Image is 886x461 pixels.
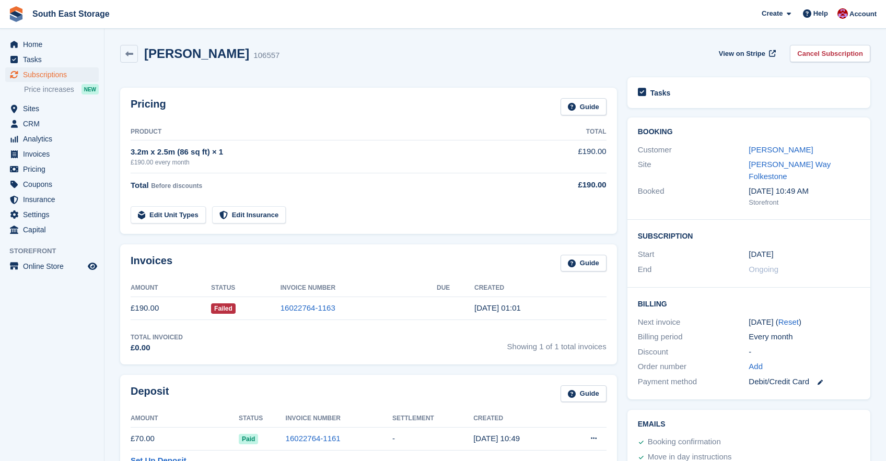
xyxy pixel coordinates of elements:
a: menu [5,192,99,207]
h2: Emails [638,420,860,429]
span: Before discounts [151,182,202,190]
a: Preview store [86,260,99,273]
a: menu [5,37,99,52]
span: Paid [239,434,258,444]
a: Add [749,361,763,373]
a: menu [5,177,99,192]
th: Status [211,280,281,297]
a: menu [5,52,99,67]
a: Edit Unit Types [131,206,206,223]
span: Subscriptions [23,67,86,82]
span: Price increases [24,85,74,94]
span: Invoices [23,147,86,161]
h2: Booking [638,128,860,136]
td: £190.00 [533,140,607,173]
td: £190.00 [131,297,211,320]
h2: Subscription [638,230,860,241]
img: stora-icon-8386f47178a22dfd0bd8f6a31ec36ba5ce8667c1dd55bd0f319d3a0aa187defe.svg [8,6,24,22]
span: Sites [23,101,86,116]
span: Coupons [23,177,86,192]
a: View on Stripe [715,45,778,62]
h2: Billing [638,298,860,309]
div: Site [638,159,749,182]
div: 3.2m x 2.5m (86 sq ft) × 1 [131,146,533,158]
div: Order number [638,361,749,373]
div: Start [638,249,749,261]
div: £190.00 every month [131,158,533,167]
div: Booked [638,185,749,207]
div: Total Invoiced [131,333,183,342]
th: Total [533,124,607,140]
th: Created [474,280,607,297]
span: Settings [23,207,86,222]
div: Booking confirmation [648,436,721,448]
th: Created [473,410,564,427]
div: End [638,264,749,276]
a: menu [5,132,99,146]
span: Total [131,181,149,190]
a: Reset [778,317,799,326]
td: £70.00 [131,427,239,451]
span: CRM [23,116,86,131]
time: 2025-09-06 00:00:00 UTC [749,249,773,261]
div: NEW [81,84,99,94]
a: Cancel Subscription [790,45,870,62]
a: 16022764-1161 [286,434,341,443]
a: menu [5,67,99,82]
a: Guide [561,255,607,272]
a: Guide [561,385,607,403]
a: menu [5,147,99,161]
th: Invoice Number [286,410,392,427]
th: Invoice Number [281,280,437,297]
a: Price increases NEW [24,84,99,95]
div: [DATE] ( ) [749,316,860,328]
th: Due [437,280,474,297]
a: 16022764-1163 [281,303,335,312]
span: Online Store [23,259,86,274]
div: Storefront [749,197,860,208]
span: Tasks [23,52,86,67]
th: Status [239,410,286,427]
img: Roger Norris [837,8,848,19]
div: 106557 [253,50,279,62]
span: Capital [23,222,86,237]
td: - [392,427,473,451]
div: - [749,346,860,358]
a: [PERSON_NAME] [749,145,813,154]
a: menu [5,222,99,237]
div: Next invoice [638,316,749,328]
div: [DATE] 10:49 AM [749,185,860,197]
th: Product [131,124,533,140]
a: [PERSON_NAME] Way Folkestone [749,160,831,181]
span: Failed [211,303,236,314]
div: £190.00 [533,179,607,191]
div: Payment method [638,376,749,388]
a: South East Storage [28,5,114,22]
h2: [PERSON_NAME] [144,46,249,61]
a: menu [5,207,99,222]
h2: Deposit [131,385,169,403]
th: Settlement [392,410,473,427]
time: 2025-09-05 09:49:49 UTC [473,434,520,443]
div: Billing period [638,331,749,343]
a: menu [5,162,99,176]
th: Amount [131,410,239,427]
a: Edit Insurance [212,206,286,223]
a: Guide [561,98,607,115]
span: Help [813,8,828,19]
span: Pricing [23,162,86,176]
h2: Pricing [131,98,166,115]
a: menu [5,259,99,274]
time: 2025-09-06 00:01:03 UTC [474,303,521,312]
a: menu [5,101,99,116]
span: Account [849,9,877,19]
div: Customer [638,144,749,156]
div: £0.00 [131,342,183,354]
h2: Invoices [131,255,172,272]
div: Debit/Credit Card [749,376,860,388]
div: Discount [638,346,749,358]
th: Amount [131,280,211,297]
h2: Tasks [650,88,671,98]
span: Insurance [23,192,86,207]
span: Ongoing [749,265,778,274]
